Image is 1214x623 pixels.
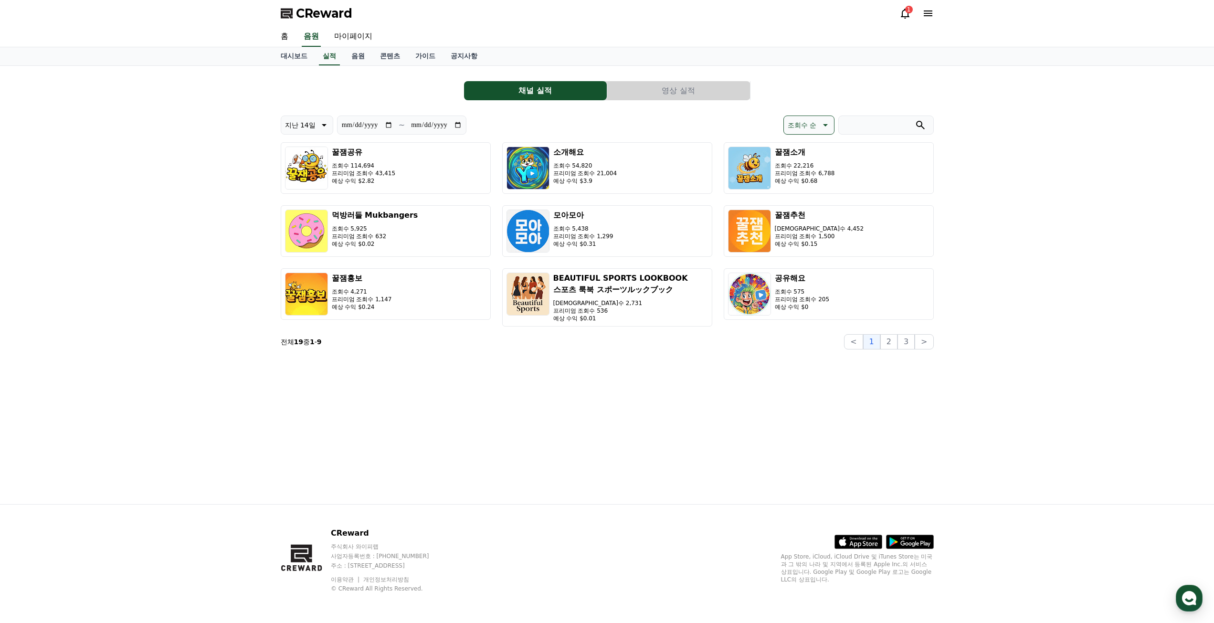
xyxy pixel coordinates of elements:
a: 홈 [3,303,63,327]
p: 예상 수익 $3.9 [553,177,617,185]
a: 실적 [319,47,340,65]
a: 콘텐츠 [372,47,408,65]
img: 꿀잼공유 [285,147,328,190]
p: 조회수 5,925 [332,225,418,232]
a: 1 [899,8,911,19]
h3: 꿀잼소개 [775,147,835,158]
button: 조회수 순 [783,116,834,135]
a: CReward [281,6,352,21]
p: 프리미엄 조회수 6,788 [775,169,835,177]
a: 마이페이지 [327,27,380,47]
button: < [844,334,863,349]
p: 프리미엄 조회수 21,004 [553,169,617,177]
img: 꿀잼홍보 [285,273,328,316]
p: ~ [399,119,405,131]
strong: 9 [317,338,322,346]
a: 영상 실적 [607,81,750,100]
p: 조회수 114,694 [332,162,396,169]
a: 설정 [123,303,183,327]
button: 소개해요 조회수 54,820 프리미엄 조회수 21,004 예상 수익 $3.9 [502,142,712,194]
p: 조회수 5,438 [553,225,613,232]
p: App Store, iCloud, iCloud Drive 및 iTunes Store는 미국과 그 밖의 나라 및 지역에서 등록된 Apple Inc.의 서비스 상표입니다. Goo... [781,553,934,583]
button: 공유해요 조회수 575 프리미엄 조회수 205 예상 수익 $0 [724,268,934,320]
p: 프리미엄 조회수 1,147 [332,296,392,303]
button: 먹방러들 Mukbangers 조회수 5,925 프리미엄 조회수 632 예상 수익 $0.02 [281,205,491,257]
h3: 소개해요 [553,147,617,158]
button: BEAUTIFUL SPORTS LOOKBOOK 스포츠 룩북 スポーツルックブック [DEMOGRAPHIC_DATA]수 2,731 프리미엄 조회수 536 예상 수익 $0.01 [502,268,712,327]
p: 지난 14일 [285,118,316,132]
span: 대화 [87,317,99,325]
a: 개인정보처리방침 [363,576,409,583]
a: 음원 [302,27,321,47]
img: BEAUTIFUL SPORTS LOOKBOOK 스포츠 룩북 スポーツルックブック [507,273,549,316]
p: 조회수 순 [788,118,816,132]
button: 꿀잼홍보 조회수 4,271 프리미엄 조회수 1,147 예상 수익 $0.24 [281,268,491,320]
h3: 꿀잼공유 [332,147,396,158]
p: © CReward All Rights Reserved. [331,585,447,592]
button: 지난 14일 [281,116,333,135]
p: 프리미엄 조회수 43,415 [332,169,396,177]
p: [DEMOGRAPHIC_DATA]수 2,731 [553,299,708,307]
p: 예상 수익 $0.01 [553,315,708,322]
p: 사업자등록번호 : [PHONE_NUMBER] [331,552,447,560]
img: 모아모아 [507,210,549,253]
img: 꿀잼소개 [728,147,771,190]
h3: 꿀잼추천 [775,210,864,221]
img: 공유해요 [728,273,771,316]
h3: 공유해요 [775,273,830,284]
p: 예상 수익 $0.02 [332,240,418,248]
p: 프리미엄 조회수 205 [775,296,830,303]
span: CReward [296,6,352,21]
h3: 먹방러들 Mukbangers [332,210,418,221]
p: 프리미엄 조회수 632 [332,232,418,240]
strong: 19 [294,338,303,346]
img: 먹방러들 Mukbangers [285,210,328,253]
p: 조회수 4,271 [332,288,392,296]
button: 3 [897,334,915,349]
p: 주식회사 와이피랩 [331,543,447,550]
button: 꿀잼추천 [DEMOGRAPHIC_DATA]수 4,452 프리미엄 조회수 1,500 예상 수익 $0.15 [724,205,934,257]
p: 예상 수익 $0.15 [775,240,864,248]
p: 프리미엄 조회수 1,500 [775,232,864,240]
button: 꿀잼공유 조회수 114,694 프리미엄 조회수 43,415 예상 수익 $2.82 [281,142,491,194]
a: 대화 [63,303,123,327]
p: 프리미엄 조회수 536 [553,307,708,315]
button: 채널 실적 [464,81,607,100]
button: 2 [880,334,897,349]
a: 가이드 [408,47,443,65]
button: 영상 실적 [607,81,750,100]
button: 꿀잼소개 조회수 22,216 프리미엄 조회수 6,788 예상 수익 $0.68 [724,142,934,194]
h3: 모아모아 [553,210,613,221]
p: 예상 수익 $2.82 [332,177,396,185]
h3: 꿀잼홍보 [332,273,392,284]
p: 조회수 22,216 [775,162,835,169]
p: 예상 수익 $0.68 [775,177,835,185]
span: 홈 [30,317,36,325]
p: 전체 중 - [281,337,322,347]
div: 1 [905,6,913,13]
a: 음원 [344,47,372,65]
span: 설정 [148,317,159,325]
strong: 1 [310,338,315,346]
h3: BEAUTIFUL SPORTS LOOKBOOK 스포츠 룩북 スポーツルックブック [553,273,708,296]
a: 대시보드 [273,47,315,65]
a: 홈 [273,27,296,47]
p: 예상 수익 $0.31 [553,240,613,248]
p: 조회수 54,820 [553,162,617,169]
p: 예상 수익 $0.24 [332,303,392,311]
button: 1 [863,334,880,349]
img: 소개해요 [507,147,549,190]
p: 예상 수익 $0 [775,303,830,311]
button: > [915,334,933,349]
p: CReward [331,528,447,539]
p: [DEMOGRAPHIC_DATA]수 4,452 [775,225,864,232]
a: 공지사항 [443,47,485,65]
p: 주소 : [STREET_ADDRESS] [331,562,447,570]
p: 프리미엄 조회수 1,299 [553,232,613,240]
button: 모아모아 조회수 5,438 프리미엄 조회수 1,299 예상 수익 $0.31 [502,205,712,257]
p: 조회수 575 [775,288,830,296]
a: 이용약관 [331,576,361,583]
img: 꿀잼추천 [728,210,771,253]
